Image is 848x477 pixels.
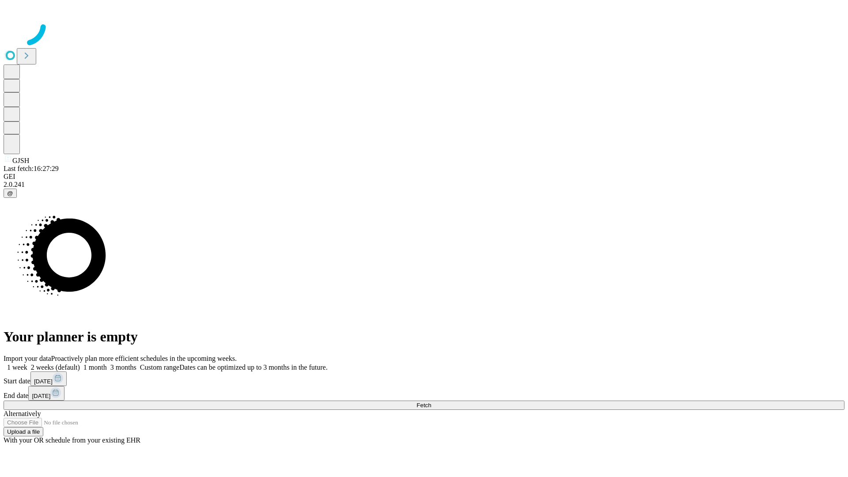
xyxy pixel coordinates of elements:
[4,165,59,172] span: Last fetch: 16:27:29
[31,363,80,371] span: 2 weeks (default)
[110,363,136,371] span: 3 months
[28,386,64,401] button: [DATE]
[179,363,327,371] span: Dates can be optimized up to 3 months in the future.
[12,157,29,164] span: GJSH
[34,378,53,385] span: [DATE]
[4,401,844,410] button: Fetch
[4,355,51,362] span: Import your data
[4,427,43,436] button: Upload a file
[4,371,844,386] div: Start date
[4,189,17,198] button: @
[4,386,844,401] div: End date
[7,190,13,197] span: @
[4,329,844,345] h1: Your planner is empty
[51,355,237,362] span: Proactively plan more efficient schedules in the upcoming weeks.
[30,371,67,386] button: [DATE]
[140,363,179,371] span: Custom range
[4,181,844,189] div: 2.0.241
[32,393,50,399] span: [DATE]
[4,436,140,444] span: With your OR schedule from your existing EHR
[7,363,27,371] span: 1 week
[416,402,431,409] span: Fetch
[4,173,844,181] div: GEI
[4,410,41,417] span: Alternatively
[83,363,107,371] span: 1 month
